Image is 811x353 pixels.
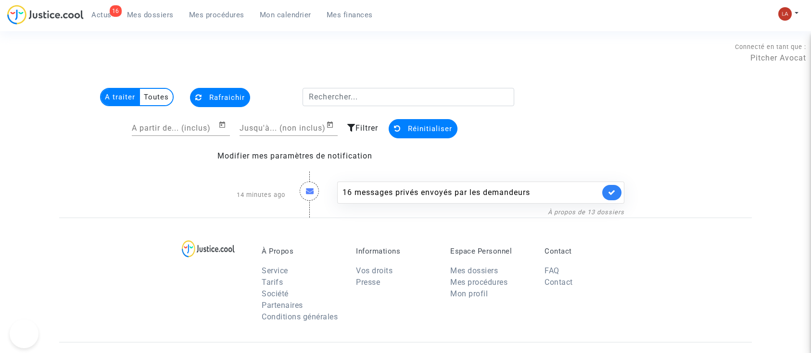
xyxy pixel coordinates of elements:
[778,7,792,21] img: 3f9b7d9779f7b0ffc2b90d026f0682a9
[548,208,624,216] a: À propos de 13 dossiers
[140,89,173,105] multi-toggle-item: Toutes
[189,11,244,19] span: Mes procédures
[545,266,559,275] a: FAQ
[127,11,174,19] span: Mes dossiers
[545,247,624,256] p: Contact
[262,266,288,275] a: Service
[303,88,515,106] input: Rechercher...
[84,8,119,22] a: 16Actus
[7,5,84,24] img: jc-logo.svg
[408,124,452,133] span: Réinitialiser
[262,278,283,287] a: Tarifs
[10,319,38,348] iframe: Help Scout Beacon - Open
[327,11,373,19] span: Mes finances
[342,187,600,198] div: 16 messages privés envoyés par les demandeurs
[119,8,181,22] a: Mes dossiers
[110,5,122,17] div: 16
[356,266,393,275] a: Vos droits
[326,119,338,131] button: Open calendar
[190,88,250,107] button: Rafraichir
[260,11,311,19] span: Mon calendrier
[356,278,380,287] a: Presse
[101,89,140,105] multi-toggle-item: A traiter
[389,119,457,138] button: Réinitialiser
[735,43,806,50] span: Connecté en tant que :
[319,8,380,22] a: Mes finances
[179,172,292,218] div: 14 minutes ago
[450,266,498,275] a: Mes dossiers
[91,11,112,19] span: Actus
[450,278,507,287] a: Mes procédures
[262,289,289,298] a: Société
[262,301,303,310] a: Partenaires
[545,278,573,287] a: Contact
[217,151,372,160] a: Modifier mes paramètres de notification
[450,289,488,298] a: Mon profil
[355,123,378,133] span: Filtrer
[252,8,319,22] a: Mon calendrier
[262,312,338,321] a: Conditions générales
[356,247,436,256] p: Informations
[262,247,342,256] p: À Propos
[209,93,245,102] span: Rafraichir
[218,119,230,131] button: Open calendar
[181,8,252,22] a: Mes procédures
[450,247,530,256] p: Espace Personnel
[182,240,235,257] img: logo-lg.svg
